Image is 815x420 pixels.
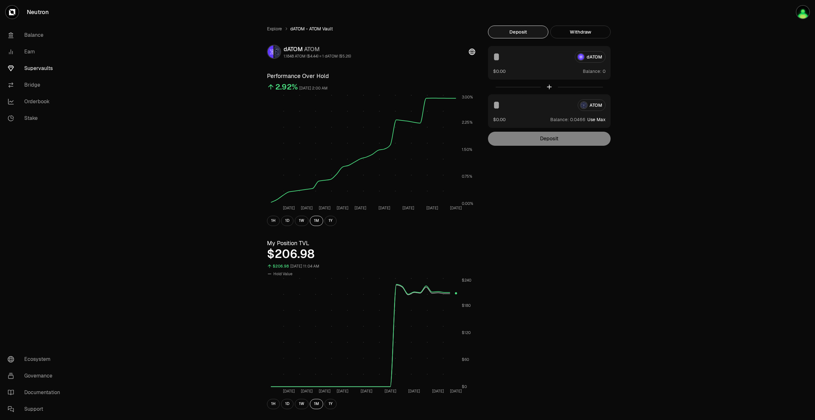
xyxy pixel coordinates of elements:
[493,68,506,74] button: $0.00
[281,216,293,226] button: 1D
[3,27,69,43] a: Balance
[550,116,569,123] span: Balance:
[267,399,280,409] button: 1H
[3,368,69,384] a: Governance
[462,120,473,125] tspan: 2.25%
[462,330,471,335] tspan: $120
[267,26,282,32] a: Explore
[290,263,319,270] div: [DATE] 11:04 AM
[354,206,366,211] tspan: [DATE]
[337,206,348,211] tspan: [DATE]
[402,206,414,211] tspan: [DATE]
[587,116,606,123] button: Use Max
[408,389,420,394] tspan: [DATE]
[450,206,462,211] tspan: [DATE]
[3,110,69,127] a: Stake
[550,26,611,38] button: Withdraw
[3,43,69,60] a: Earn
[310,216,323,226] button: 1M
[796,6,809,19] img: Ledger
[324,216,337,226] button: 1Y
[319,206,331,211] tspan: [DATE]
[493,116,506,123] button: $0.00
[268,45,273,58] img: dATOM Logo
[319,389,331,394] tspan: [DATE]
[462,357,469,362] tspan: $60
[432,389,444,394] tspan: [DATE]
[462,95,473,100] tspan: 3.00%
[462,384,467,389] tspan: $0
[3,401,69,417] a: Support
[426,206,438,211] tspan: [DATE]
[283,389,295,394] tspan: [DATE]
[337,389,348,394] tspan: [DATE]
[361,389,372,394] tspan: [DATE]
[267,248,475,261] div: $206.98
[284,45,351,54] div: dATOM
[267,72,475,81] h3: Performance Over Hold
[275,45,280,58] img: ATOM Logo
[267,239,475,248] h3: My Position TVL
[3,351,69,368] a: Ecosystem
[301,389,313,394] tspan: [DATE]
[284,54,351,59] div: 1.1848 ATOM ($4.44) = 1 dATOM ($5.26)
[295,216,308,226] button: 1W
[462,303,471,308] tspan: $180
[310,399,323,409] button: 1M
[301,206,313,211] tspan: [DATE]
[462,147,472,152] tspan: 1.50%
[488,26,548,38] button: Deposit
[299,85,328,92] div: [DATE] 2:00 AM
[295,399,308,409] button: 1W
[283,206,295,211] tspan: [DATE]
[281,399,293,409] button: 1D
[378,206,390,211] tspan: [DATE]
[462,278,471,283] tspan: $240
[267,26,475,32] nav: breadcrumb
[3,77,69,93] a: Bridge
[3,60,69,77] a: Supervaults
[462,201,473,206] tspan: 0.00%
[290,26,333,32] span: dATOM - ATOM Vault
[385,389,396,394] tspan: [DATE]
[267,216,280,226] button: 1H
[3,93,69,110] a: Orderbook
[462,174,472,179] tspan: 0.75%
[450,389,462,394] tspan: [DATE]
[273,271,293,276] span: Hold Value
[583,68,601,74] span: Balance:
[275,82,298,92] div: 2.92%
[324,399,337,409] button: 1Y
[273,263,289,270] div: $206.98
[304,45,320,53] span: ATOM
[3,384,69,401] a: Documentation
